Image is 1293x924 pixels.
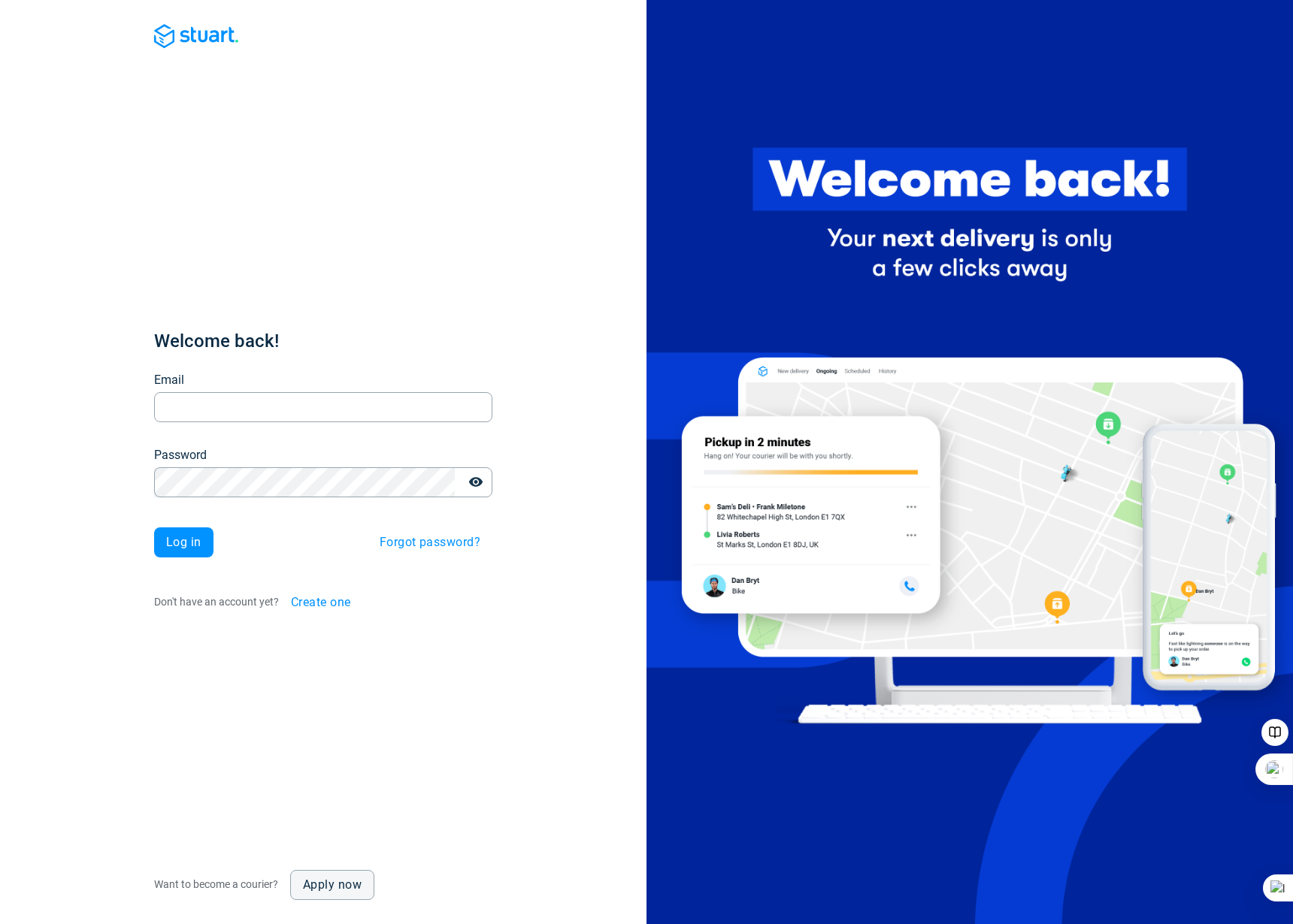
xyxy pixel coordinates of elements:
[154,371,184,389] label: Email
[154,596,279,608] span: Don't have an account yet?
[303,879,362,891] span: Apply now
[154,329,492,353] h1: Welcome back!
[154,24,238,48] img: Blue logo
[154,527,213,557] button: Log in
[291,596,351,608] span: Create one
[154,446,207,464] label: Password
[154,878,278,890] span: Want to become a courier?
[368,527,492,557] button: Forgot password?
[380,536,480,548] span: Forgot password?
[279,587,363,618] button: Create one
[166,536,201,548] span: Log in
[290,870,374,900] a: Apply now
